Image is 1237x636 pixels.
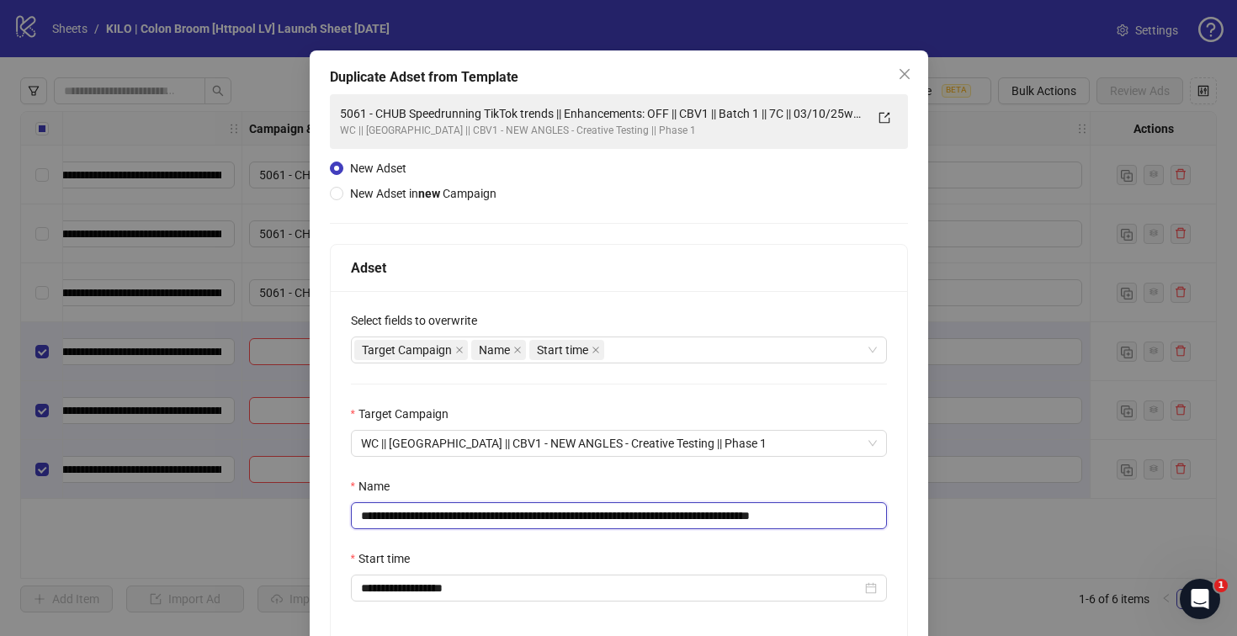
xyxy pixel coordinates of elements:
[513,346,522,354] span: close
[879,112,890,124] span: export
[471,340,526,360] span: Name
[350,187,496,200] span: New Adset in Campaign
[418,187,440,200] strong: new
[1180,579,1220,619] iframe: Intercom live chat
[362,341,452,359] span: Target Campaign
[340,104,864,123] div: 5061 - CHUB Speedrunning TikTok trends || Enhancements: OFF || CBV1 || Batch 1 || 7C || 03/10/25w40
[351,549,421,568] label: Start time
[340,123,864,139] div: WC || [GEOGRAPHIC_DATA] || CBV1 - NEW ANGLES - Creative Testing || Phase 1
[330,67,908,87] div: Duplicate Adset from Template
[891,61,918,87] button: Close
[479,341,510,359] span: Name
[537,341,588,359] span: Start time
[1214,579,1228,592] span: 1
[351,477,401,496] label: Name
[361,431,877,456] span: WC || US || CBV1 - NEW ANGLES - Creative Testing || Phase 1
[592,346,600,354] span: close
[351,502,887,529] input: Name
[351,257,887,278] div: Adset
[354,340,468,360] span: Target Campaign
[898,67,911,81] span: close
[351,405,459,423] label: Target Campaign
[529,340,604,360] span: Start time
[351,311,488,330] label: Select fields to overwrite
[455,346,464,354] span: close
[361,579,862,597] input: Start time
[350,162,406,175] span: New Adset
